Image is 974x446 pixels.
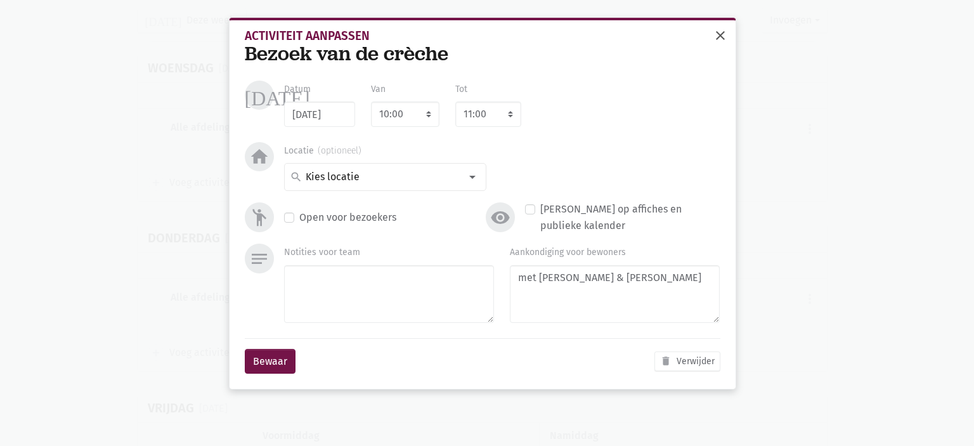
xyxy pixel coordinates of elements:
[510,246,626,259] label: Aankondiging voor bewoners
[245,85,310,105] i: [DATE]
[284,82,311,96] label: Datum
[713,28,728,43] span: close
[455,82,467,96] label: Tot
[245,42,720,65] div: Bezoek van de crèche
[490,207,510,228] i: visibility
[249,207,269,228] i: emoji_people
[304,169,460,185] input: Kies locatie
[245,30,720,42] div: Activiteit aanpassen
[245,349,295,374] button: Bewaar
[249,249,269,269] i: notes
[299,209,396,226] label: Open voor bezoekers
[284,144,361,158] label: Locatie
[249,147,269,167] i: home
[660,355,672,367] i: delete
[284,246,360,259] label: Notities voor team
[371,82,386,96] label: Van
[654,351,720,371] button: Verwijder
[708,23,733,51] button: sluiten
[540,201,720,233] label: [PERSON_NAME] op affiches en publieke kalender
